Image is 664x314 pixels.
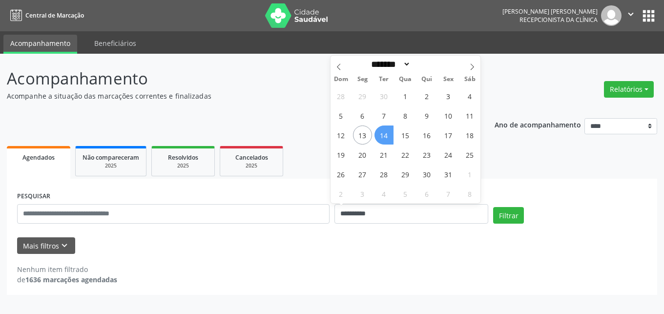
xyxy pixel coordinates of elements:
div: Nenhum item filtrado [17,264,117,274]
i:  [625,9,636,20]
strong: 1636 marcações agendadas [25,275,117,284]
div: 2025 [83,162,139,169]
span: Outubro 15, 2025 [396,126,415,145]
span: Outubro 8, 2025 [396,106,415,125]
div: de [17,274,117,285]
button:  [622,5,640,26]
span: Novembro 7, 2025 [439,184,458,203]
label: PESQUISAR [17,189,50,204]
span: Ter [373,76,394,83]
span: Outubro 26, 2025 [332,165,351,184]
span: Novembro 4, 2025 [374,184,394,203]
span: Sáb [459,76,480,83]
span: Outubro 4, 2025 [460,86,479,105]
span: Outubro 6, 2025 [353,106,372,125]
a: Acompanhamento [3,35,77,54]
span: Novembro 6, 2025 [417,184,436,203]
a: Central de Marcação [7,7,84,23]
span: Novembro 3, 2025 [353,184,372,203]
span: Sex [437,76,459,83]
div: [PERSON_NAME] [PERSON_NAME] [502,7,598,16]
span: Novembro 1, 2025 [460,165,479,184]
p: Acompanhamento [7,66,462,91]
p: Ano de acompanhamento [495,118,581,130]
div: 2025 [227,162,276,169]
span: Outubro 2, 2025 [417,86,436,105]
button: Filtrar [493,207,524,224]
span: Outubro 30, 2025 [417,165,436,184]
span: Outubro 20, 2025 [353,145,372,164]
span: Outubro 17, 2025 [439,126,458,145]
span: Outubro 28, 2025 [374,165,394,184]
a: Beneficiários [87,35,143,52]
span: Recepcionista da clínica [519,16,598,24]
span: Outubro 7, 2025 [374,106,394,125]
span: Outubro 21, 2025 [374,145,394,164]
input: Year [411,59,443,69]
button: Mais filtroskeyboard_arrow_down [17,237,75,254]
span: Setembro 29, 2025 [353,86,372,105]
span: Outubro 3, 2025 [439,86,458,105]
button: Relatórios [604,81,654,98]
span: Outubro 22, 2025 [396,145,415,164]
span: Outubro 5, 2025 [332,106,351,125]
span: Outubro 16, 2025 [417,126,436,145]
span: Outubro 31, 2025 [439,165,458,184]
span: Outubro 29, 2025 [396,165,415,184]
span: Outubro 23, 2025 [417,145,436,164]
span: Resolvidos [168,153,198,162]
span: Outubro 14, 2025 [374,126,394,145]
span: Outubro 1, 2025 [396,86,415,105]
span: Outubro 11, 2025 [460,106,479,125]
select: Month [368,59,411,69]
img: img [601,5,622,26]
span: Outubro 19, 2025 [332,145,351,164]
span: Qua [394,76,416,83]
span: Outubro 24, 2025 [439,145,458,164]
span: Novembro 8, 2025 [460,184,479,203]
span: Novembro 2, 2025 [332,184,351,203]
span: Outubro 27, 2025 [353,165,372,184]
span: Setembro 30, 2025 [374,86,394,105]
div: 2025 [159,162,207,169]
span: Dom [331,76,352,83]
span: Outubro 10, 2025 [439,106,458,125]
span: Outubro 13, 2025 [353,126,372,145]
span: Outubro 12, 2025 [332,126,351,145]
span: Agendados [22,153,55,162]
span: Setembro 28, 2025 [332,86,351,105]
i: keyboard_arrow_down [59,240,70,251]
span: Novembro 5, 2025 [396,184,415,203]
span: Qui [416,76,437,83]
button: apps [640,7,657,24]
span: Outubro 18, 2025 [460,126,479,145]
p: Acompanhe a situação das marcações correntes e finalizadas [7,91,462,101]
span: Outubro 25, 2025 [460,145,479,164]
span: Cancelados [235,153,268,162]
span: Central de Marcação [25,11,84,20]
span: Outubro 9, 2025 [417,106,436,125]
span: Não compareceram [83,153,139,162]
span: Seg [352,76,373,83]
